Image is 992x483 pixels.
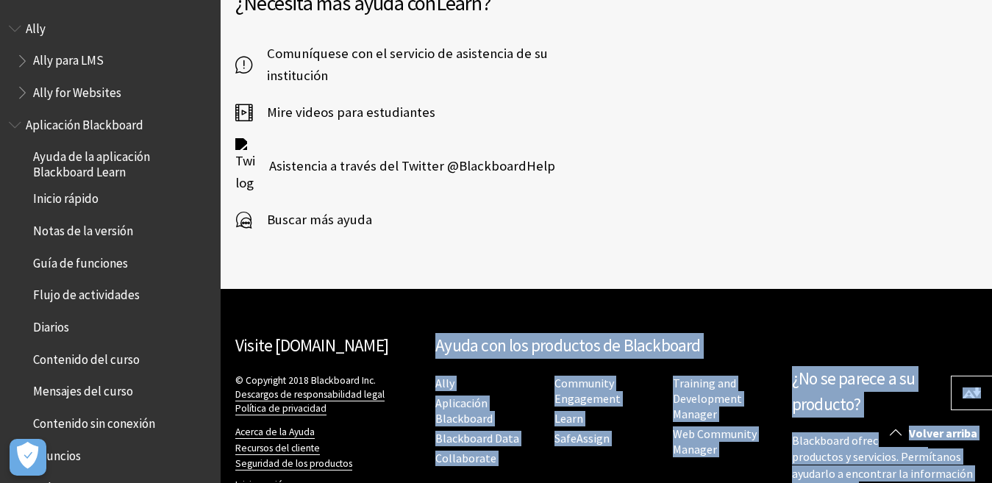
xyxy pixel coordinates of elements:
nav: Book outline for Anthology Ally Help [9,16,212,105]
a: Política de privacidad [235,402,326,415]
a: Comuníquese con el servicio de asistencia de su institución [235,43,574,87]
span: Flujo de actividades [33,283,140,303]
a: Seguridad de los productos [235,457,352,471]
img: Twitter logo [235,138,254,194]
a: SafeAssign [554,431,610,446]
span: Ally para LMS [33,49,104,68]
a: Volver arriba [879,420,992,447]
span: Inicio rápido [33,187,99,207]
a: Training and Development Manager [673,376,742,422]
span: Comuníquese con el servicio de asistencia de su institución [252,43,574,87]
a: Twitter logo Asistencia a través del Twitter @BlackboardHelp [235,138,555,194]
a: Ally [435,376,454,391]
span: Guía de funciones [33,251,128,271]
span: Notas de la versión [33,218,133,238]
a: Community Engagement [554,376,621,407]
span: Diarios [33,315,69,334]
span: Anuncios [33,443,81,463]
span: Aplicación Blackboard [26,112,143,132]
span: Mensajes del curso [33,379,133,399]
a: Mire videos para estudiantes [235,101,435,124]
a: Visite [DOMAIN_NAME] [235,334,388,356]
a: Blackboard Data [435,431,519,446]
span: Mire videos para estudiantes [252,101,435,124]
a: Collaborate [435,451,496,466]
h2: ¿No se parece a su producto? [792,366,977,418]
a: Recursos del cliente [235,442,320,455]
p: © Copyright 2018 Blackboard Inc. [235,373,421,415]
a: Learn [554,411,583,426]
a: Web Community Manager [673,426,757,457]
span: Contenido sin conexión [33,411,155,431]
a: Descargos de responsabilidad legal [235,388,385,401]
span: Ally [26,16,46,36]
span: Buscar más ayuda [252,209,372,231]
a: Aplicación Blackboard [435,396,493,426]
h2: Ayuda con los productos de Blackboard [435,333,777,359]
button: Abrir preferencias [10,439,46,476]
span: Asistencia a través del Twitter @BlackboardHelp [254,155,555,177]
span: Ayuda de la aplicación Blackboard Learn [33,145,210,179]
span: Contenido del curso [33,347,140,367]
a: Buscar más ayuda [235,209,372,231]
span: Ally for Websites [33,80,121,100]
a: Acerca de la Ayuda [235,426,315,439]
